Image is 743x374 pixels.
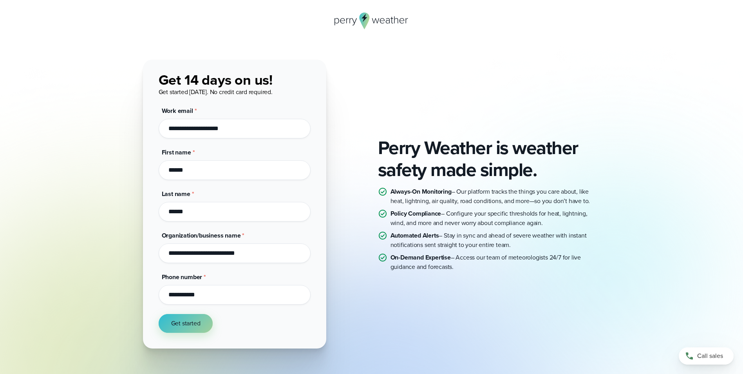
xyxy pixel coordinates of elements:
p: – Our platform tracks the things you care about, like heat, lightning, air quality, road conditio... [390,187,600,206]
a: Call sales [679,347,734,365]
p: – Access our team of meteorologists 24/7 for live guidance and forecasts. [390,253,600,272]
span: First name [162,148,191,157]
span: Call sales [697,351,723,361]
strong: Policy Compliance [390,209,441,218]
strong: On-Demand Expertise [390,253,451,262]
span: Work email [162,106,193,115]
span: Get started [171,319,201,328]
span: Last name [162,189,190,198]
button: Get started [159,314,213,333]
strong: Automated Alerts [390,231,439,240]
span: Organization/business name [162,231,241,240]
span: Phone number [162,272,202,281]
span: Get 14 days on us! [159,69,273,90]
p: – Configure your specific thresholds for heat, lightning, wind, and more and never worry about co... [390,209,600,228]
p: – Stay in sync and ahead of severe weather with instant notifications sent straight to your entir... [390,231,600,250]
span: Get started [DATE]. No credit card required. [159,87,273,96]
h2: Perry Weather is weather safety made simple. [378,137,600,181]
strong: Always-On Monitoring [390,187,452,196]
